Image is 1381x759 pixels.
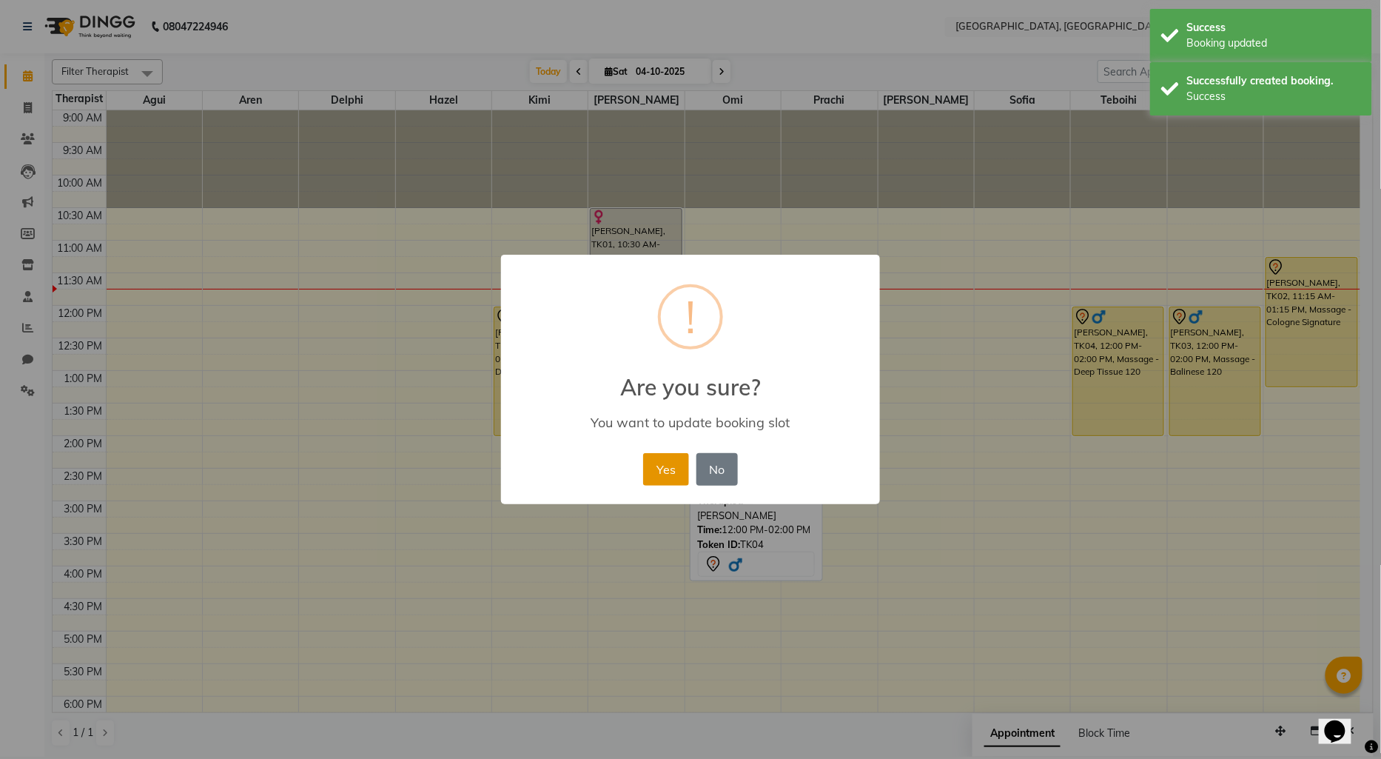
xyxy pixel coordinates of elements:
div: Successfully created booking. [1187,73,1361,89]
div: You want to update booking slot [523,414,858,431]
div: Booking updated [1187,36,1361,51]
button: Yes [643,453,688,486]
div: Success [1187,20,1361,36]
div: ! [685,287,696,347]
h2: Are you sure? [501,356,880,401]
div: Success [1187,89,1361,104]
iframe: chat widget [1319,700,1366,744]
button: No [696,453,738,486]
